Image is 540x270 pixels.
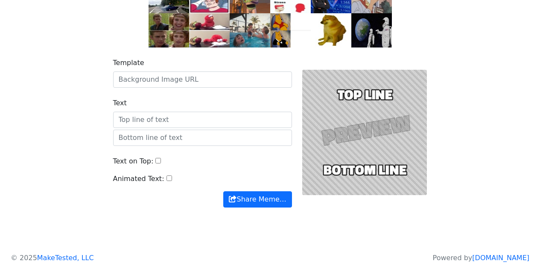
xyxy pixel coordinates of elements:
label: Template [113,58,144,68]
p: © 2025 [11,253,94,263]
input: Bottom line of text [113,130,292,146]
a: [DOMAIN_NAME] [472,254,529,262]
label: Text on Top: [113,156,154,166]
label: Text [113,98,127,108]
input: Background Image URL [113,71,292,88]
img: elmo.jpg [189,13,230,47]
a: MakeTested, LLC [37,254,94,262]
p: Powered by [433,253,529,263]
img: astronaut.jpg [351,13,392,47]
img: pool.jpg [230,13,270,47]
img: cheems.jpg [311,13,351,47]
input: Top line of text [113,112,292,128]
img: pooh.jpg [270,13,311,47]
button: Share Meme… [223,191,292,208]
img: right.jpg [149,13,189,47]
label: Animated Text: [113,174,164,184]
